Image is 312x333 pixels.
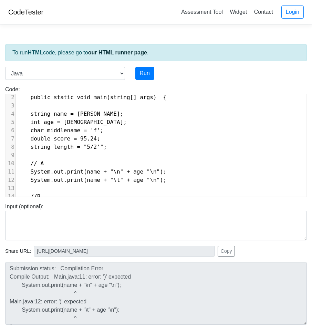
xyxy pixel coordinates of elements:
[227,6,250,18] a: Widget
[6,159,15,168] div: 10
[17,177,167,183] span: System.out.print(name + "\t" + age "\n");
[6,110,15,118] div: 4
[6,118,15,126] div: 5
[17,94,167,101] span: public static void main(string[] args) {
[6,168,15,176] div: 11
[6,151,15,159] div: 9
[17,160,44,167] span: // A
[218,246,235,257] button: Copy
[5,248,31,255] span: Share URL:
[6,143,15,151] div: 8
[251,6,276,18] a: Contact
[281,6,304,19] a: Login
[17,135,100,142] span: double score = 95.24;
[6,135,15,143] div: 7
[6,93,15,102] div: 2
[17,168,167,175] span: System.out.print(name + "\n" + age "\n");
[17,127,104,134] span: char middlename = 'f';
[5,44,307,61] div: To run code, please go to .
[6,192,15,201] div: 14
[6,102,15,110] div: 3
[6,184,15,192] div: 13
[178,6,226,18] a: Assessment Tool
[88,50,147,55] a: our HTML runner page
[34,246,215,257] input: No share available yet
[17,111,123,117] span: string name = [PERSON_NAME];
[6,126,15,135] div: 6
[28,50,43,55] strong: HTML
[17,119,127,125] span: int age = [DEMOGRAPHIC_DATA];
[17,144,107,150] span: string length = "5/2'";
[17,193,41,200] span: //B
[135,67,154,80] button: Run
[8,8,43,16] a: CodeTester
[6,176,15,184] div: 12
